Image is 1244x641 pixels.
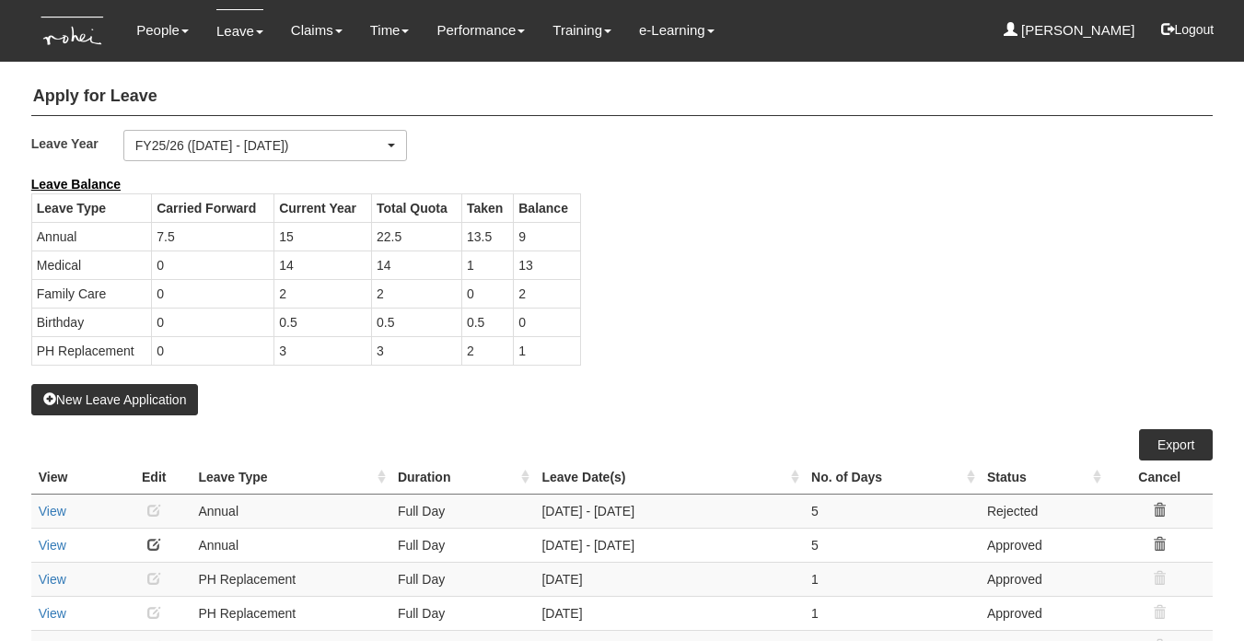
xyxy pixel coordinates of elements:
[123,130,407,161] button: FY25/26 ([DATE] - [DATE])
[372,279,462,308] td: 2
[39,606,66,621] a: View
[390,562,535,596] td: Full Day
[191,528,389,562] td: Annual
[461,308,513,336] td: 0.5
[980,562,1106,596] td: Approved
[372,222,462,251] td: 22.5
[152,193,274,222] th: Carried Forward
[39,572,66,587] a: View
[31,193,151,222] th: Leave Type
[514,193,580,222] th: Balance
[804,494,980,528] td: 5
[136,9,189,52] a: People
[1148,7,1227,52] button: Logout
[372,336,462,365] td: 3
[461,222,513,251] td: 13.5
[1139,429,1213,460] a: Export
[274,193,372,222] th: Current Year
[804,460,980,495] th: No. of Days : activate to sort column ascending
[372,193,462,222] th: Total Quota
[274,336,372,365] td: 3
[980,596,1106,630] td: Approved
[980,494,1106,528] td: Rejected
[1004,9,1135,52] a: [PERSON_NAME]
[31,251,151,279] td: Medical
[534,562,804,596] td: [DATE]
[461,251,513,279] td: 1
[514,279,580,308] td: 2
[436,9,525,52] a: Performance
[639,9,715,52] a: e-Learning
[514,222,580,251] td: 9
[274,279,372,308] td: 2
[390,596,535,630] td: Full Day
[804,528,980,562] td: 5
[152,251,274,279] td: 0
[31,384,199,415] button: New Leave Application
[274,222,372,251] td: 15
[31,336,151,365] td: PH Replacement
[461,279,513,308] td: 0
[804,596,980,630] td: 1
[152,308,274,336] td: 0
[274,308,372,336] td: 0.5
[191,596,389,630] td: PH Replacement
[461,193,513,222] th: Taken
[31,78,1213,116] h4: Apply for Leave
[372,251,462,279] td: 14
[390,494,535,528] td: Full Day
[372,308,462,336] td: 0.5
[152,222,274,251] td: 7.5
[461,336,513,365] td: 2
[31,177,121,192] b: Leave Balance
[152,279,274,308] td: 0
[31,279,151,308] td: Family Care
[980,460,1106,495] th: Status : activate to sort column ascending
[291,9,343,52] a: Claims
[117,460,191,495] th: Edit
[980,528,1106,562] td: Approved
[534,494,804,528] td: [DATE] - [DATE]
[191,562,389,596] td: PH Replacement
[31,460,117,495] th: View
[514,336,580,365] td: 1
[39,504,66,519] a: View
[152,336,274,365] td: 0
[370,9,410,52] a: Time
[31,222,151,251] td: Annual
[552,9,611,52] a: Training
[390,528,535,562] td: Full Day
[534,528,804,562] td: [DATE] - [DATE]
[39,538,66,553] a: View
[191,460,389,495] th: Leave Type : activate to sort column ascending
[534,460,804,495] th: Leave Date(s) : activate to sort column ascending
[274,251,372,279] td: 14
[135,136,384,155] div: FY25/26 ([DATE] - [DATE])
[534,596,804,630] td: [DATE]
[216,9,263,52] a: Leave
[514,308,580,336] td: 0
[191,494,389,528] td: Annual
[390,460,535,495] th: Duration : activate to sort column ascending
[804,562,980,596] td: 1
[1106,460,1213,495] th: Cancel
[31,130,123,157] label: Leave Year
[31,308,151,336] td: Birthday
[514,251,580,279] td: 13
